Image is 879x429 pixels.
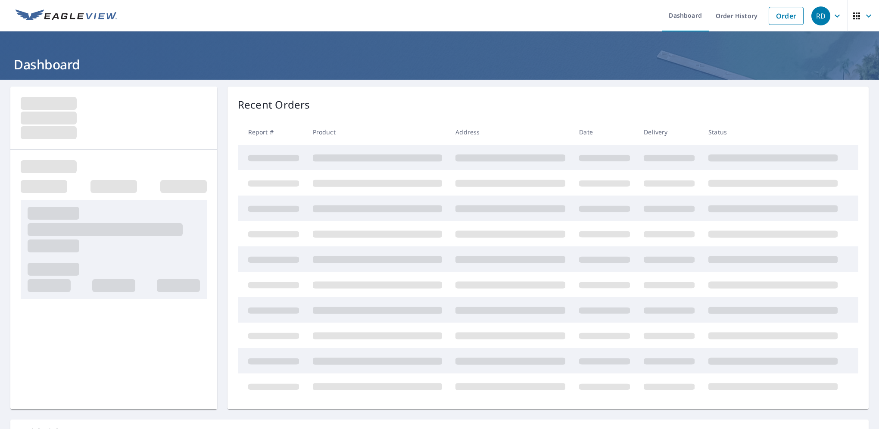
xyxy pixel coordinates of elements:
[701,119,845,145] th: Status
[572,119,637,145] th: Date
[16,9,117,22] img: EV Logo
[306,119,449,145] th: Product
[238,119,306,145] th: Report #
[637,119,701,145] th: Delivery
[811,6,830,25] div: RD
[238,97,310,112] p: Recent Orders
[10,56,869,73] h1: Dashboard
[769,7,804,25] a: Order
[449,119,572,145] th: Address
